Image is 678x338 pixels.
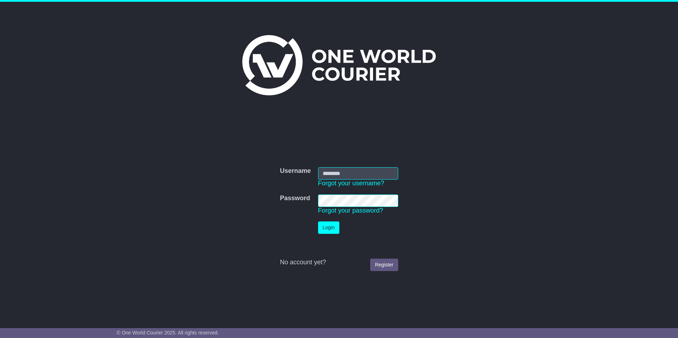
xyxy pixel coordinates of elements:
span: © One World Courier 2025. All rights reserved. [117,330,219,336]
a: Forgot your password? [318,207,383,214]
label: Password [280,195,310,202]
label: Username [280,167,311,175]
img: One World [242,35,436,95]
div: No account yet? [280,259,398,266]
a: Register [370,259,398,271]
a: Forgot your username? [318,180,384,187]
button: Login [318,221,339,234]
